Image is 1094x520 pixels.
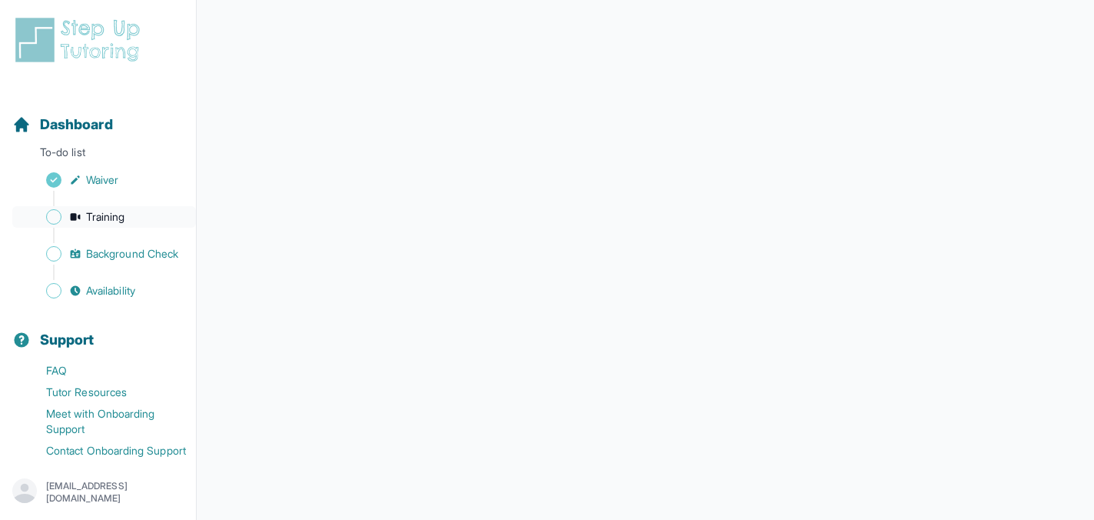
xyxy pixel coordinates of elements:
a: FAQ [12,360,196,382]
button: Support [6,305,190,357]
button: Dashboard [6,89,190,142]
p: [EMAIL_ADDRESS][DOMAIN_NAME] [46,480,184,505]
a: Availability [12,280,196,302]
a: Dashboard [12,114,113,135]
span: Support [40,329,94,351]
a: Tutor Resources [12,382,196,403]
span: Dashboard [40,114,113,135]
img: logo [12,15,149,65]
a: Meet with Onboarding Support [12,403,196,440]
a: Training [12,206,196,228]
span: Training [86,209,125,225]
span: Availability [86,283,135,298]
a: Contact Onboarding Support [12,440,196,462]
span: Background Check [86,246,178,262]
p: To-do list [6,145,190,166]
a: Background Check [12,243,196,265]
a: Waiver [12,169,196,191]
span: Waiver [86,172,118,188]
button: [EMAIL_ADDRESS][DOMAIN_NAME] [12,478,184,506]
